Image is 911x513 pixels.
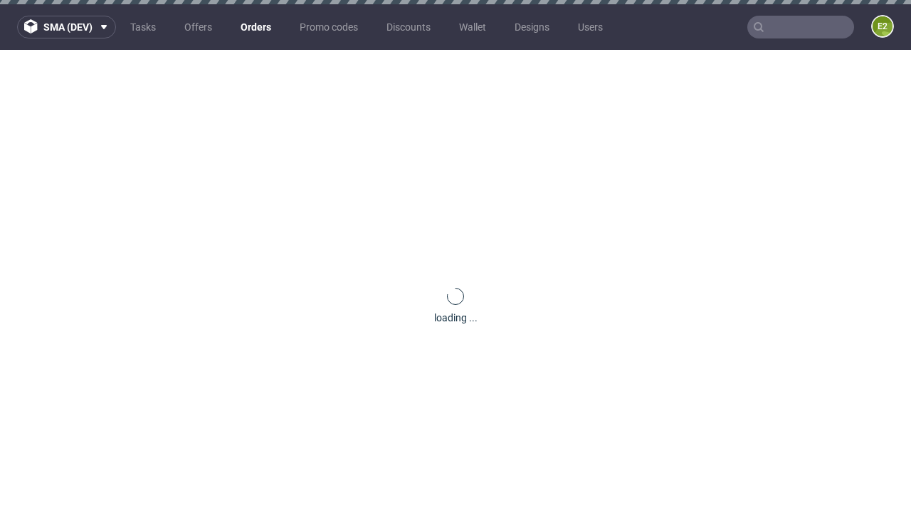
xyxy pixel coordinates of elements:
a: Users [569,16,611,38]
a: Tasks [122,16,164,38]
div: loading ... [434,311,478,325]
figcaption: e2 [873,16,892,36]
a: Wallet [451,16,495,38]
a: Offers [176,16,221,38]
button: sma (dev) [17,16,116,38]
a: Designs [506,16,558,38]
span: sma (dev) [43,22,93,32]
a: Discounts [378,16,439,38]
a: Orders [232,16,280,38]
a: Promo codes [291,16,367,38]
